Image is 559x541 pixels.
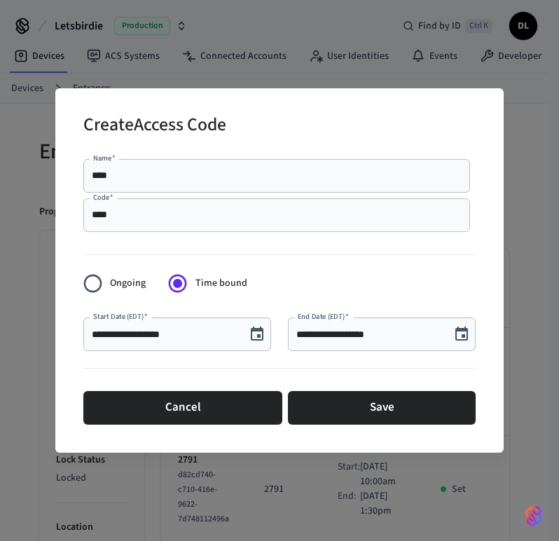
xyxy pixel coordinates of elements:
[525,505,542,527] img: SeamLogoGradient.69752ec5.svg
[93,153,116,163] label: Name
[448,320,476,348] button: Choose date, selected date is Oct 13, 2025
[195,276,247,291] span: Time bound
[83,391,282,425] button: Cancel
[298,311,348,322] label: End Date (EDT)
[243,320,271,348] button: Choose date, selected date is Oct 13, 2025
[288,391,476,425] button: Save
[93,311,147,322] label: Start Date (EDT)
[93,192,113,203] label: Code
[83,105,226,148] h2: Create Access Code
[110,276,146,291] span: Ongoing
